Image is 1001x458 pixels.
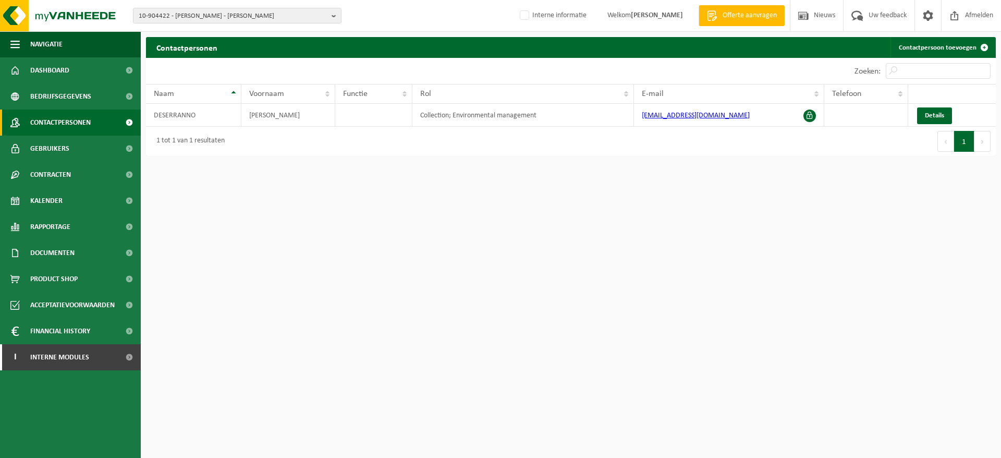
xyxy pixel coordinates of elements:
[30,292,115,318] span: Acceptatievoorwaarden
[30,83,91,110] span: Bedrijfsgegevens
[642,112,750,119] a: [EMAIL_ADDRESS][DOMAIN_NAME]
[720,10,779,21] span: Offerte aanvragen
[30,266,78,292] span: Product Shop
[412,104,634,127] td: Collection; Environmental management
[890,37,995,58] a: Contactpersoon toevoegen
[146,37,228,57] h2: Contactpersonen
[974,131,991,152] button: Next
[30,318,90,344] span: Financial History
[832,90,861,98] span: Telefoon
[139,8,327,24] span: 10-904422 - [PERSON_NAME] - [PERSON_NAME]
[30,57,69,83] span: Dashboard
[30,162,71,188] span: Contracten
[154,90,174,98] span: Naam
[343,90,368,98] span: Functie
[249,90,284,98] span: Voornaam
[30,136,69,162] span: Gebruikers
[146,104,241,127] td: DESERRANNO
[420,90,431,98] span: Rol
[854,67,881,76] label: Zoeken:
[518,8,587,23] label: Interne informatie
[133,8,341,23] button: 10-904422 - [PERSON_NAME] - [PERSON_NAME]
[151,132,225,151] div: 1 tot 1 van 1 resultaten
[30,214,70,240] span: Rapportage
[30,344,89,370] span: Interne modules
[30,188,63,214] span: Kalender
[917,107,952,124] a: Details
[30,110,91,136] span: Contactpersonen
[925,112,944,119] span: Details
[699,5,785,26] a: Offerte aanvragen
[10,344,20,370] span: I
[241,104,335,127] td: [PERSON_NAME]
[30,240,75,266] span: Documenten
[631,11,683,19] strong: [PERSON_NAME]
[642,90,664,98] span: E-mail
[30,31,63,57] span: Navigatie
[937,131,954,152] button: Previous
[954,131,974,152] button: 1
